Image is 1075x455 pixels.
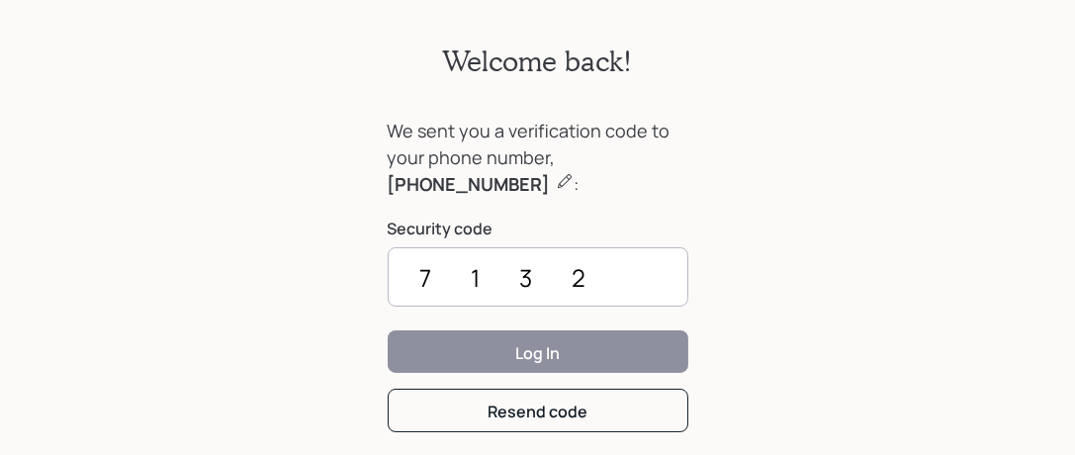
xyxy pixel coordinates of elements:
button: Resend code [388,389,688,431]
div: Log In [515,342,560,364]
b: [PHONE_NUMBER] [388,172,551,196]
input: •••• [388,247,688,307]
label: Security code [388,218,688,239]
div: We sent you a verification code to your phone number, : [388,118,688,198]
h2: Welcome back! [443,45,633,78]
button: Log In [388,330,688,373]
div: Resend code [488,401,587,422]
